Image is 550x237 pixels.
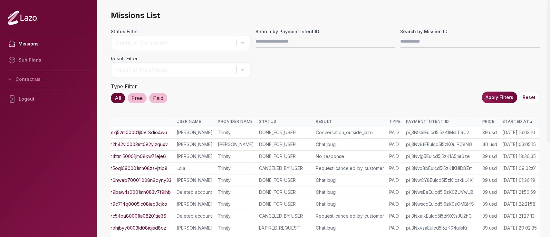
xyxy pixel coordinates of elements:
[482,153,497,160] div: 39 usd
[111,10,540,21] span: Missions List
[259,189,311,195] div: DONE_FOR_USER
[106,141,168,148] a: cln2h42vj0003mt082yjzquxv
[502,129,535,136] div: [DATE] 16:03:10
[116,39,233,46] div: Status of the mission
[482,141,497,148] div: 40 usd
[406,165,477,172] div: pi_3NvxBbEulcd5I5zK1KHIDBZm
[406,201,477,207] div: pi_3NwscqEulcd5I5zK0sOMBI4S
[389,141,400,148] div: PAID
[406,213,477,219] div: pi_3NxaixEulcd5I5zK0XsJU2hC
[400,28,540,35] label: Search by Mission ID
[259,119,311,124] div: Status
[177,141,213,148] div: [PERSON_NAME]
[502,177,535,183] div: [DATE] 01:26:19
[482,129,497,136] div: 39 usd
[316,153,384,160] div: No_response
[218,141,254,148] div: [PERSON_NAME]
[406,189,477,195] div: pi_3NwsEeEulcd5I5zK0ZUVwLjB
[177,177,213,183] div: [PERSON_NAME]
[111,28,250,35] label: Status Filter
[177,153,213,160] div: [PERSON_NAME]
[316,225,384,231] div: Chat_bug
[316,201,384,207] div: Chat_bug
[482,201,497,207] div: 39 usd
[316,213,384,219] div: Request_canceled_by_customer
[5,74,92,85] button: Contact us
[389,213,400,219] div: PAID
[406,129,477,136] div: pi_3NtstsEulcd5I5zK1MsLT9C2
[502,213,534,219] div: [DATE] 21:27:13
[111,93,125,103] div: All
[177,213,213,219] div: Deleted account
[389,189,400,195] div: PAID
[316,141,384,148] div: Chat_bug
[259,129,311,136] div: DONE_FOR_USER
[218,225,254,231] div: Trinity
[482,225,497,231] div: 39 usd
[177,119,213,124] div: User Name
[482,119,497,124] div: Price
[177,225,213,231] div: [PERSON_NAME]
[106,189,171,195] a: cln9baw4s0001mn083v7f9ihb
[502,153,536,160] div: [DATE] 18:36:35
[259,225,311,231] div: EXPIRED_REQUEST
[406,119,477,124] div: Payment Intent ID
[106,177,171,183] a: cln6nweb70001l008n9oyny33
[218,177,254,183] div: Trinity
[389,119,400,124] div: Type
[389,153,400,160] div: PAID
[482,92,517,103] button: Apply Filters
[259,201,311,207] div: DONE_FOR_USER
[316,165,384,172] div: Request_canceled_by_customer
[128,93,147,103] div: Free
[502,189,536,195] div: [DATE] 21:56:59
[389,177,400,183] div: PAID
[218,119,254,124] div: Provider Name
[106,129,167,136] a: clmxj52m00001jl08r8dio4wu
[316,129,384,136] div: Conversation_outside_lazo
[106,165,168,172] a: cln5oql690001mh08zsvjzip8
[177,201,213,207] div: [PERSON_NAME]
[518,92,540,103] button: Reset
[316,177,384,183] div: Chat_bug
[106,225,166,231] a: clndhjbyy0003ld08iqisd8oz
[106,153,166,160] a: cln4ttmi50001jm08kw71eje6
[502,119,537,124] div: Started At
[389,225,400,231] div: PAID
[218,153,254,160] div: Trinity
[111,83,137,90] label: Type Filter
[218,189,254,195] div: Trinity
[116,66,233,74] div: Result of the mission
[502,141,536,148] div: [DATE] 03:05:15
[482,213,497,219] div: 39 usd
[106,201,167,207] a: cln9c714q0005lc08iep3cjko
[259,213,311,219] div: CANCELED_BY_USER
[482,165,497,172] div: 39 usd
[218,213,254,219] div: Trinity
[259,141,311,148] div: DONE_FOR_USER
[5,36,92,52] a: Missions
[259,165,311,172] div: CANCELED_BY_USER
[406,141,477,148] div: pi_3Nv8fFEulcd5I5zK0ujPC8NG
[529,119,533,124] span: ▲
[218,201,254,207] div: Trinity
[111,55,250,62] label: Result Filter
[5,52,92,68] a: Sub Plans
[5,91,92,107] div: Logout
[316,189,384,195] div: Chat_bug
[389,129,400,136] div: PAID
[177,189,213,195] div: Deleted account
[406,225,477,231] div: pi_3NxvsaEulcd5I5zK04uiIsKr
[316,119,384,124] div: Result
[259,177,311,183] div: DONE_FOR_USER
[106,119,171,124] div: ID
[389,165,400,172] div: PAID
[218,165,254,172] div: Trinity
[482,177,497,183] div: 39 usd
[502,165,536,172] div: [DATE] 09:02:01
[177,129,213,136] div: [PERSON_NAME]
[177,165,213,172] div: Lola
[106,213,166,219] a: clnc54bu80001la08201tje36
[502,225,536,231] div: [DATE] 20:02:35
[218,129,254,136] div: Trinity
